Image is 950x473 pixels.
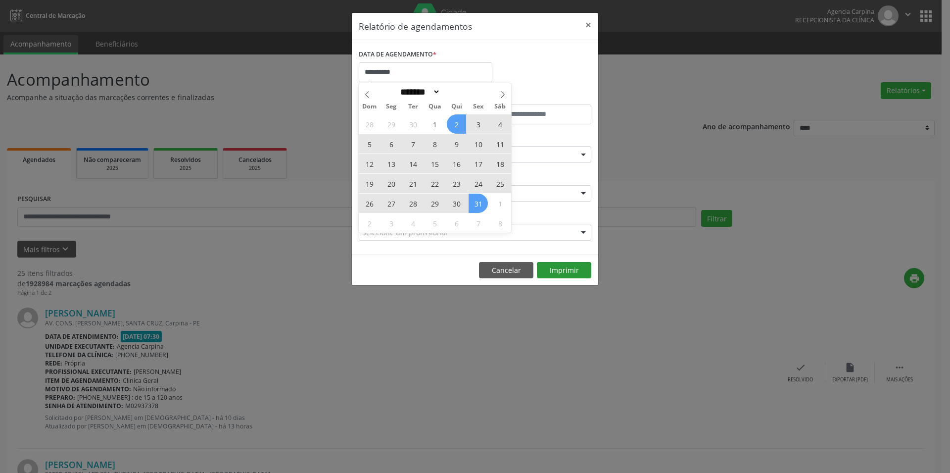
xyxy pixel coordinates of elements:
label: ATÉ [477,89,591,105]
span: Outubro 20, 2025 [381,174,401,193]
span: Outubro 18, 2025 [490,154,510,173]
span: Outubro 27, 2025 [381,194,401,213]
span: Outubro 9, 2025 [447,134,466,154]
span: Qua [424,104,446,110]
span: Outubro 12, 2025 [360,154,379,173]
span: Outubro 10, 2025 [469,134,488,154]
span: Outubro 31, 2025 [469,194,488,213]
span: Selecione um profissional [362,227,447,238]
span: Outubro 1, 2025 [425,114,444,134]
span: Sáb [489,104,511,110]
span: Dom [359,104,380,110]
span: Qui [446,104,468,110]
span: Outubro 2, 2025 [447,114,466,134]
span: Setembro 28, 2025 [360,114,379,134]
h5: Relatório de agendamentos [359,20,472,33]
span: Outubro 14, 2025 [403,154,423,173]
span: Outubro 11, 2025 [490,134,510,154]
span: Outubro 5, 2025 [360,134,379,154]
span: Setembro 30, 2025 [403,114,423,134]
span: Novembro 7, 2025 [469,213,488,233]
span: Setembro 29, 2025 [381,114,401,134]
span: Outubro 22, 2025 [425,174,444,193]
button: Imprimir [537,262,591,279]
span: Novembro 5, 2025 [425,213,444,233]
span: Outubro 23, 2025 [447,174,466,193]
span: Novembro 1, 2025 [490,194,510,213]
span: Outubro 7, 2025 [403,134,423,154]
span: Seg [380,104,402,110]
span: Sex [468,104,489,110]
span: Outubro 3, 2025 [469,114,488,134]
span: Outubro 25, 2025 [490,174,510,193]
span: Novembro 6, 2025 [447,213,466,233]
span: Novembro 8, 2025 [490,213,510,233]
span: Outubro 26, 2025 [360,194,379,213]
span: Outubro 24, 2025 [469,174,488,193]
span: Outubro 28, 2025 [403,194,423,213]
input: Year [440,87,473,97]
span: Outubro 6, 2025 [381,134,401,154]
label: DATA DE AGENDAMENTO [359,47,436,62]
span: Outubro 13, 2025 [381,154,401,173]
span: Outubro 16, 2025 [447,154,466,173]
select: Month [397,87,440,97]
span: Outubro 4, 2025 [490,114,510,134]
span: Novembro 4, 2025 [403,213,423,233]
span: Novembro 2, 2025 [360,213,379,233]
span: Outubro 8, 2025 [425,134,444,154]
span: Ter [402,104,424,110]
span: Outubro 15, 2025 [425,154,444,173]
span: Novembro 3, 2025 [381,213,401,233]
span: Outubro 30, 2025 [447,194,466,213]
span: Outubro 29, 2025 [425,194,444,213]
span: Outubro 21, 2025 [403,174,423,193]
button: Cancelar [479,262,533,279]
span: Outubro 17, 2025 [469,154,488,173]
button: Close [578,13,598,37]
span: Outubro 19, 2025 [360,174,379,193]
